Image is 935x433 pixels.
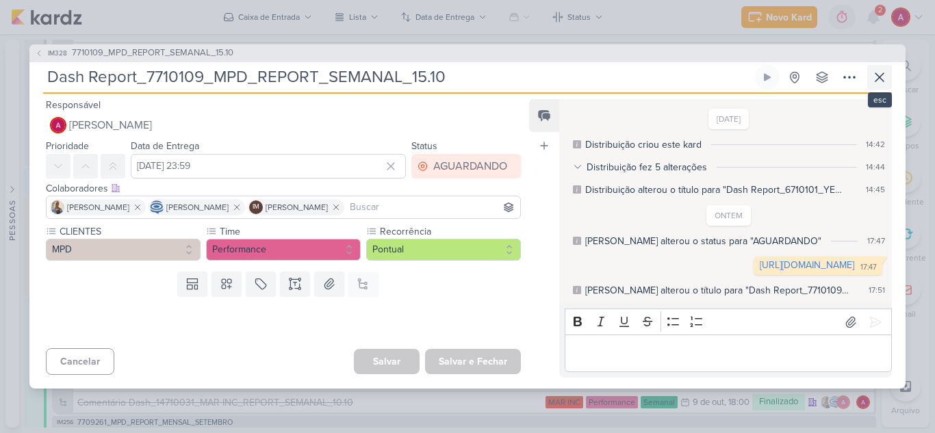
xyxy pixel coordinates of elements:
span: [PERSON_NAME] [67,201,129,213]
button: Performance [206,239,361,261]
span: [PERSON_NAME] [266,201,328,213]
label: Time [218,224,361,239]
div: Isabella Machado Guimarães [249,200,263,214]
button: MPD [46,239,201,261]
div: Este log é visível à todos no kard [573,286,581,294]
input: Select a date [131,154,406,179]
label: Status [411,140,437,152]
label: Data de Entrega [131,140,199,152]
button: [PERSON_NAME] [46,113,521,137]
span: IM328 [46,48,69,58]
div: Este log é visível à todos no kard [573,140,581,148]
div: Distribuição criou este kard [585,137,702,152]
img: Caroline Traven De Andrade [150,200,164,214]
button: Cancelar [46,348,114,375]
div: Editor editing area: main [565,334,892,372]
div: 14:44 [866,161,885,173]
button: AGUARDANDO [411,154,521,179]
div: Editor toolbar [565,309,892,335]
div: 14:45 [866,183,885,196]
input: Buscar [347,199,517,215]
label: Responsável [46,99,101,111]
label: Recorrência [379,224,521,239]
span: [PERSON_NAME] [69,117,152,133]
div: AGUARDANDO [433,158,507,174]
div: Colaboradores [46,181,521,196]
p: IM [253,204,259,211]
button: Pontual [366,239,521,261]
img: Iara Santos [51,200,64,214]
a: [URL][DOMAIN_NAME] [760,259,854,271]
div: Este log é visível à todos no kard [573,237,581,245]
div: esc [868,92,892,107]
div: Ligar relógio [762,72,773,83]
label: Prioridade [46,140,89,152]
button: IM328 7710109_MPD_REPORT_SEMANAL_15.10 [35,47,233,60]
span: [PERSON_NAME] [166,201,229,213]
div: Alessandra alterou o status para "AGUARDANDO" [585,234,821,248]
span: 7710109_MPD_REPORT_SEMANAL_15.10 [72,47,233,60]
div: Distribuição fez 5 alterações [587,160,707,174]
div: 17:47 [867,235,885,247]
img: Alessandra Gomes [50,117,66,133]
div: Este log é visível à todos no kard [573,185,581,194]
div: Alessandra alterou o título para "Dash Report_7710109_MPD_REPORT_SEMANAL_15.10" [585,283,849,298]
div: Distribuição alterou o título para "Dash Report_6710101_YEES_REPORT_SEMANAL_COMERCIAL_15.10" [585,183,847,197]
div: 14:42 [866,138,885,150]
div: 17:47 [860,262,877,273]
input: Kard Sem Título [43,65,752,90]
div: 17:51 [869,284,885,296]
label: CLIENTES [58,224,201,239]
